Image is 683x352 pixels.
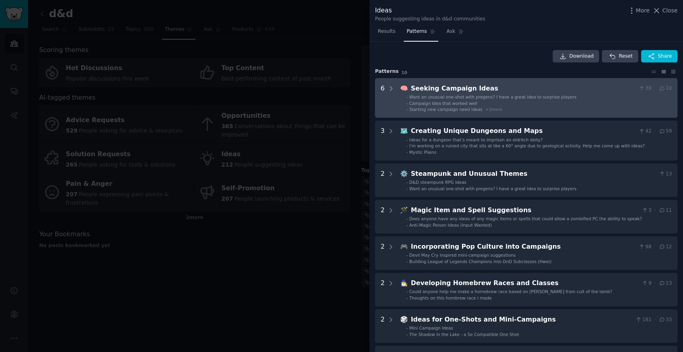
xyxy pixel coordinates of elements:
[411,278,639,288] div: Developing Homebrew Races and Classes
[400,206,408,214] span: 🪄
[409,137,543,142] span: Ideas for a dungeon that’s meant to imprison an eldritch deity?
[659,316,672,324] span: 33
[375,68,399,75] span: Pattern s
[659,128,672,135] span: 59
[400,243,408,250] span: 🎮
[654,207,656,214] span: ·
[411,169,656,179] div: Steampunk and Unusual Themes
[406,179,408,185] div: -
[406,289,408,294] div: -
[404,25,438,42] a: Patterns
[619,53,632,60] span: Reset
[406,149,408,155] div: -
[658,53,672,60] span: Share
[602,50,638,63] button: Reset
[406,186,408,191] div: -
[638,85,651,92] span: 39
[409,326,453,330] span: Mini Campaign Ideas
[409,101,477,106] span: Campaign Idea that worked well
[636,6,650,15] span: More
[375,25,398,42] a: Results
[654,128,656,135] span: ·
[381,126,385,155] div: 3
[641,50,677,63] button: Share
[659,280,672,287] span: 13
[381,278,385,301] div: 2
[411,205,639,215] div: Magic Item and Spell Suggestions
[659,171,672,178] span: 13
[409,186,577,191] span: Want an unusual one-shot with pregens? I have a great idea to surprise players
[406,101,408,106] div: -
[409,143,645,148] span: I'm working on a ruined city that sits at like a 60° angle due to geological activity. Help me co...
[409,259,552,264] span: Building League of Legends Champions into DnD Subclasses (Hwei)
[406,216,408,221] div: -
[409,150,437,155] span: Mystic Plains
[381,315,385,337] div: 2
[411,84,635,94] div: Seeking Campaign Ideas
[375,6,485,16] div: Ideas
[381,205,385,228] div: 2
[409,289,612,294] span: Could anyone help me make a homebrew race based on [PERSON_NAME] from cult of the lamb?
[638,128,651,135] span: 42
[400,84,408,92] span: 🧠
[406,137,408,143] div: -
[641,207,651,214] span: 3
[654,243,656,251] span: ·
[652,6,677,15] button: Close
[400,170,408,177] span: ⚙️
[401,70,407,75] span: 10
[659,243,672,251] span: 12
[485,107,502,112] span: + 3 more
[400,316,408,323] span: 🎲
[654,280,656,287] span: ·
[409,107,483,112] span: Starting new campaign need ideas
[406,143,408,149] div: -
[409,253,516,257] span: Devil May Cry inspired mini-campaign suggestions
[411,242,635,252] div: Incorporating Pop Culture into Campaigns
[654,85,656,92] span: ·
[406,107,408,112] div: -
[659,85,672,92] span: 10
[569,53,594,60] span: Download
[638,243,651,251] span: 98
[444,25,467,42] a: Ask
[406,295,408,301] div: -
[406,222,408,228] div: -
[553,50,599,63] a: Download
[627,6,650,15] button: More
[409,296,492,300] span: Thoughts on this hombrew race i made
[654,316,656,324] span: ·
[662,6,677,15] span: Close
[378,28,395,35] span: Results
[407,28,427,35] span: Patterns
[381,169,385,191] div: 2
[409,223,492,227] span: Anti-Magic Poison Ideas (Input Wanted)
[659,207,672,214] span: 11
[406,94,408,100] div: -
[400,279,408,287] span: 🧙‍♂️
[447,28,455,35] span: Ask
[406,252,408,258] div: -
[400,127,408,135] span: 🗺️
[381,84,385,113] div: 6
[409,332,519,337] span: The Shadow in the Lake - a 5e Compatible One Shot
[409,216,642,221] span: Does anyone have any ideas of any magic items or spells that could allow a zombified PC the abili...
[409,180,467,185] span: D&D steampunk RPG Ideas
[411,315,633,325] div: Ideas for One-Shots and Mini-Campaigns
[381,242,385,264] div: 2
[635,316,651,324] span: 181
[375,16,485,23] div: People suggesting ideas in d&d communities
[406,332,408,337] div: -
[406,259,408,264] div: -
[641,280,651,287] span: 9
[406,325,408,331] div: -
[411,126,635,136] div: Creating Unique Dungeons and Maps
[409,95,577,99] span: Want an unusual one-shot with pregens? I have a great idea to surprise players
